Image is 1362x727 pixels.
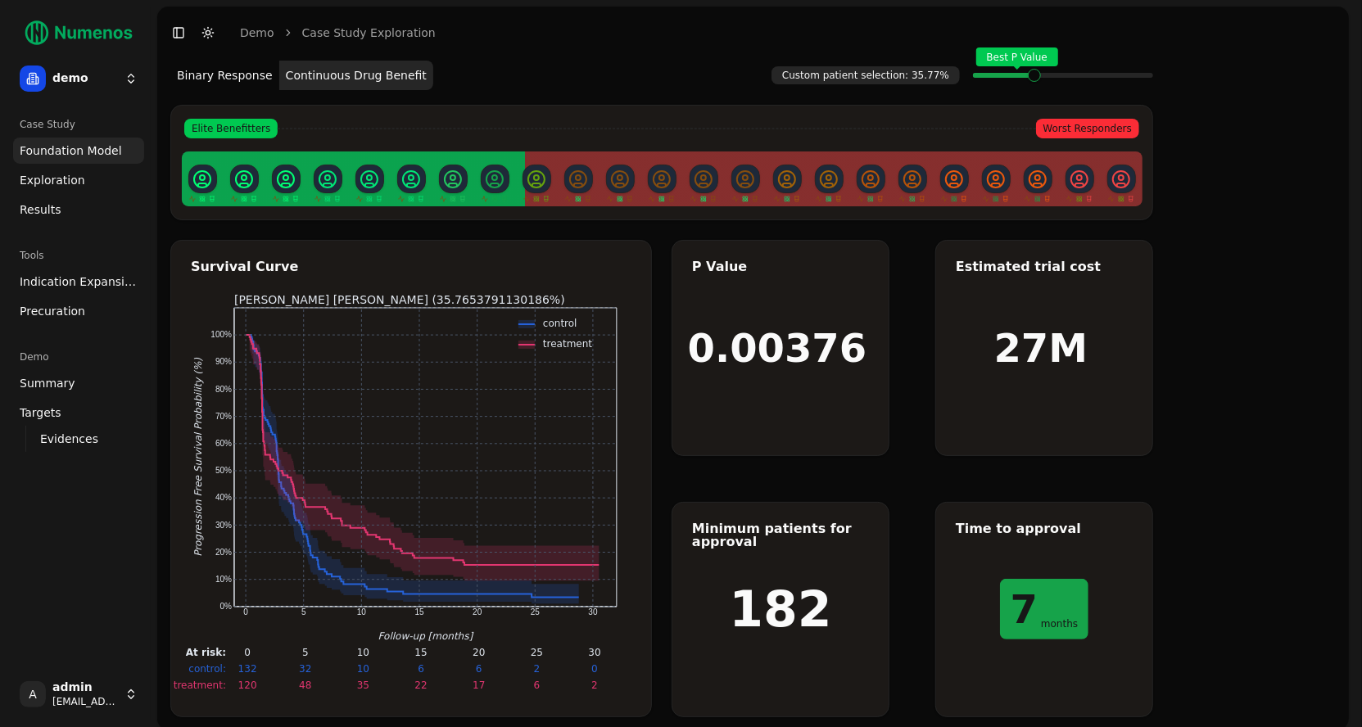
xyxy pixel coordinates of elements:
span: Indication Expansion [20,273,138,290]
div: Tools [13,242,144,269]
button: Binary Response [170,61,279,90]
div: Case Study [13,111,144,138]
text: 10% [215,575,232,584]
text: 20 [473,607,482,616]
text: 70% [215,412,232,421]
text: 10 [357,647,369,658]
text: 40% [215,493,232,502]
h1: 7 [1011,589,1038,629]
nav: breadcrumb [240,25,436,41]
a: Targets [13,400,144,426]
text: 15 [415,607,425,616]
button: Continuous Drug Benefit [279,61,433,90]
img: Numenos [13,13,144,52]
a: Foundation Model [13,138,144,164]
text: 6 [418,663,424,675]
text: 2 [591,680,598,691]
text: 17 [473,680,485,691]
button: demo [13,59,144,98]
h1: 0.00376 [688,328,867,368]
text: 25 [531,607,541,616]
text: control: [188,663,226,675]
text: control [543,318,577,329]
a: Indication Expansion [13,269,144,295]
span: A [20,681,46,707]
button: Toggle Dark Mode [197,21,219,44]
text: 5 [302,647,309,658]
span: Evidences [40,431,98,447]
a: Summary [13,370,144,396]
text: 32 [299,663,311,675]
span: Custom patient selection: 35.77% [771,66,960,84]
span: months [1041,619,1078,629]
text: 2 [534,663,541,675]
span: Foundation Model [20,142,122,159]
text: 50% [215,466,232,475]
text: 10 [357,663,369,675]
text: Follow-up [months] [378,630,474,642]
text: 20% [215,548,232,557]
span: Worst Responders [1036,119,1139,138]
span: admin [52,680,118,695]
a: Precuration [13,298,144,324]
h1: 27M [994,328,1088,368]
h1: 182 [729,585,831,634]
span: Targets [20,404,61,421]
text: 22 [414,680,427,691]
text: 25 [531,647,543,658]
text: 60% [215,439,232,448]
text: Progression Free Survival Probability (%) [192,358,204,557]
text: 90% [215,358,232,367]
button: Aadmin[EMAIL_ADDRESS] [13,675,144,714]
text: treatment: [174,680,226,691]
span: Elite Benefitters [184,119,278,138]
text: 120 [238,680,257,691]
text: 80% [215,385,232,394]
text: treatment [543,338,592,350]
text: 15 [414,647,427,658]
span: Exploration [20,172,85,188]
text: 0 [243,607,248,616]
span: Precuration [20,303,85,319]
text: 20 [473,647,485,658]
text: 48 [299,680,311,691]
text: 30 [588,647,600,658]
button: Toggle Sidebar [167,21,190,44]
text: 30 [589,607,599,616]
a: Evidences [34,427,124,450]
text: 100% [210,330,232,339]
text: 10 [357,607,367,616]
text: 6 [476,663,482,675]
text: At risk: [186,647,226,658]
text: 0 [244,647,251,658]
text: 132 [238,663,257,675]
div: Survival Curve [191,260,631,273]
a: Results [13,196,144,223]
text: [PERSON_NAME] [PERSON_NAME] (35.7653791130186%) [234,293,565,306]
a: demo [240,25,274,41]
text: 0% [220,602,233,611]
span: Best P Value [976,47,1058,66]
text: 35 [357,680,369,691]
span: [EMAIL_ADDRESS] [52,695,118,708]
span: demo [52,71,118,86]
text: 0 [591,663,598,675]
text: 6 [534,680,541,691]
text: 30% [215,521,232,530]
text: 5 [301,607,306,616]
span: Summary [20,375,75,391]
a: Case Study Exploration [302,25,436,41]
div: Demo [13,344,144,370]
a: Exploration [13,167,144,193]
span: Results [20,201,61,218]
